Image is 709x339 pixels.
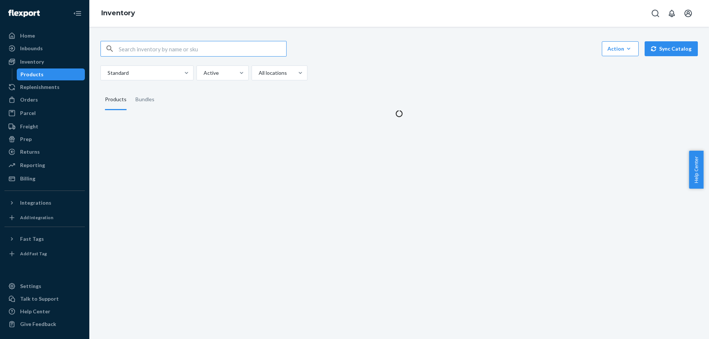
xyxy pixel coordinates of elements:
div: Bundles [135,89,154,110]
div: Products [20,71,44,78]
button: Give Feedback [4,318,85,330]
div: Inventory [20,58,44,65]
button: Open notifications [664,6,679,21]
button: Open account menu [681,6,696,21]
div: Returns [20,148,40,156]
div: Replenishments [20,83,60,91]
div: Orders [20,96,38,103]
div: Integrations [20,199,51,207]
a: Home [4,30,85,42]
a: Freight [4,121,85,132]
div: Settings [20,282,41,290]
div: Billing [20,175,35,182]
input: Search inventory by name or sku [119,41,286,56]
div: Prep [20,135,32,143]
div: Talk to Support [20,295,59,303]
button: Integrations [4,197,85,209]
button: Action [602,41,639,56]
a: Inventory [4,56,85,68]
img: Flexport logo [8,10,40,17]
div: Action [607,45,633,52]
a: Inbounds [4,42,85,54]
div: Parcel [20,109,36,117]
button: Close Navigation [70,6,85,21]
a: Billing [4,173,85,185]
a: Returns [4,146,85,158]
ol: breadcrumbs [95,3,141,24]
div: Add Integration [20,214,53,221]
button: Fast Tags [4,233,85,245]
div: Home [20,32,35,39]
button: Sync Catalog [645,41,698,56]
a: Inventory [101,9,135,17]
div: Fast Tags [20,235,44,243]
a: Settings [4,280,85,292]
a: Add Integration [4,212,85,224]
div: Reporting [20,161,45,169]
a: Replenishments [4,81,85,93]
div: Freight [20,123,38,130]
a: Add Fast Tag [4,248,85,260]
div: Inbounds [20,45,43,52]
button: Open Search Box [648,6,663,21]
a: Parcel [4,107,85,119]
a: Orders [4,94,85,106]
a: Reporting [4,159,85,171]
div: Products [105,89,127,110]
a: Prep [4,133,85,145]
div: Help Center [20,308,50,315]
div: Give Feedback [20,320,56,328]
a: Products [17,68,85,80]
div: Add Fast Tag [20,250,47,257]
a: Talk to Support [4,293,85,305]
a: Help Center [4,306,85,317]
button: Help Center [689,151,703,189]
